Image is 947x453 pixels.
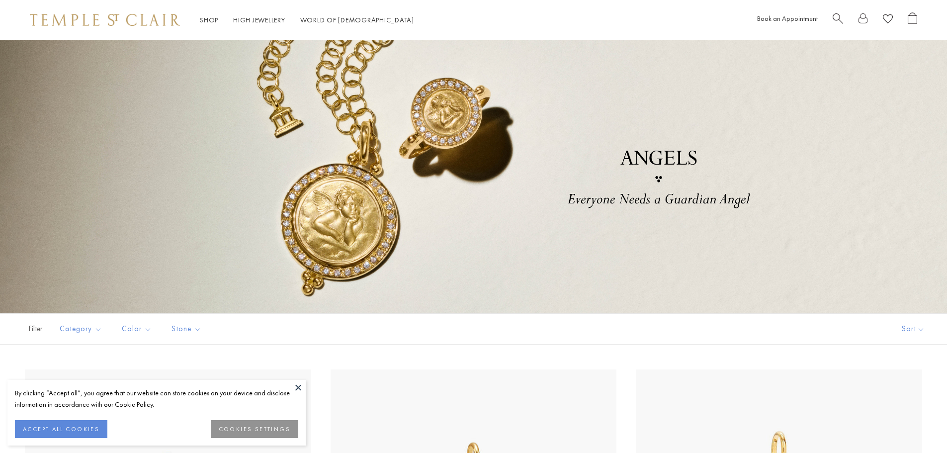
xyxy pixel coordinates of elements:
[167,323,209,335] span: Stone
[200,14,414,26] nav: Main navigation
[117,323,159,335] span: Color
[897,406,937,443] iframe: Gorgias live chat messenger
[15,420,107,438] button: ACCEPT ALL COOKIES
[757,14,818,23] a: Book an Appointment
[300,15,414,24] a: World of [DEMOGRAPHIC_DATA]World of [DEMOGRAPHIC_DATA]
[15,387,298,410] div: By clicking “Accept all”, you agree that our website can store cookies on your device and disclos...
[833,12,843,28] a: Search
[114,318,159,340] button: Color
[200,15,218,24] a: ShopShop
[30,14,180,26] img: Temple St. Clair
[879,314,947,344] button: Show sort by
[52,318,109,340] button: Category
[211,420,298,438] button: COOKIES SETTINGS
[233,15,285,24] a: High JewelleryHigh Jewellery
[883,12,893,28] a: View Wishlist
[908,12,917,28] a: Open Shopping Bag
[55,323,109,335] span: Category
[164,318,209,340] button: Stone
